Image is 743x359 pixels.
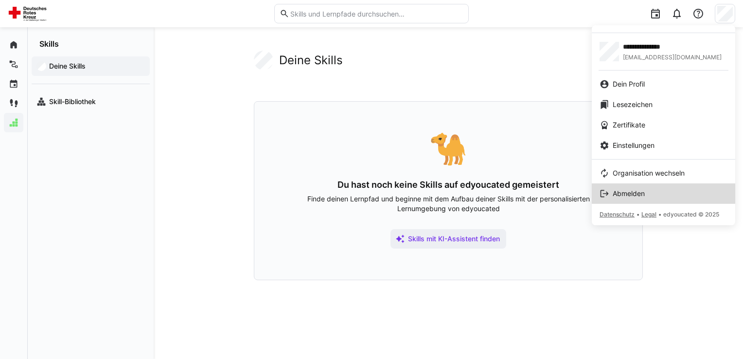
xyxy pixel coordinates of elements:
span: Legal [641,211,656,218]
span: [EMAIL_ADDRESS][DOMAIN_NAME] [623,54,722,61]
span: Organisation wechseln [613,168,685,178]
span: • [658,211,661,218]
span: edyoucated © 2025 [663,211,719,218]
span: Lesezeichen [613,100,653,109]
span: • [637,211,639,218]
span: Zertifikate [613,120,645,130]
span: Einstellungen [613,141,655,150]
span: Abmelden [613,189,645,198]
span: Datenschutz [600,211,635,218]
span: Dein Profil [613,79,645,89]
